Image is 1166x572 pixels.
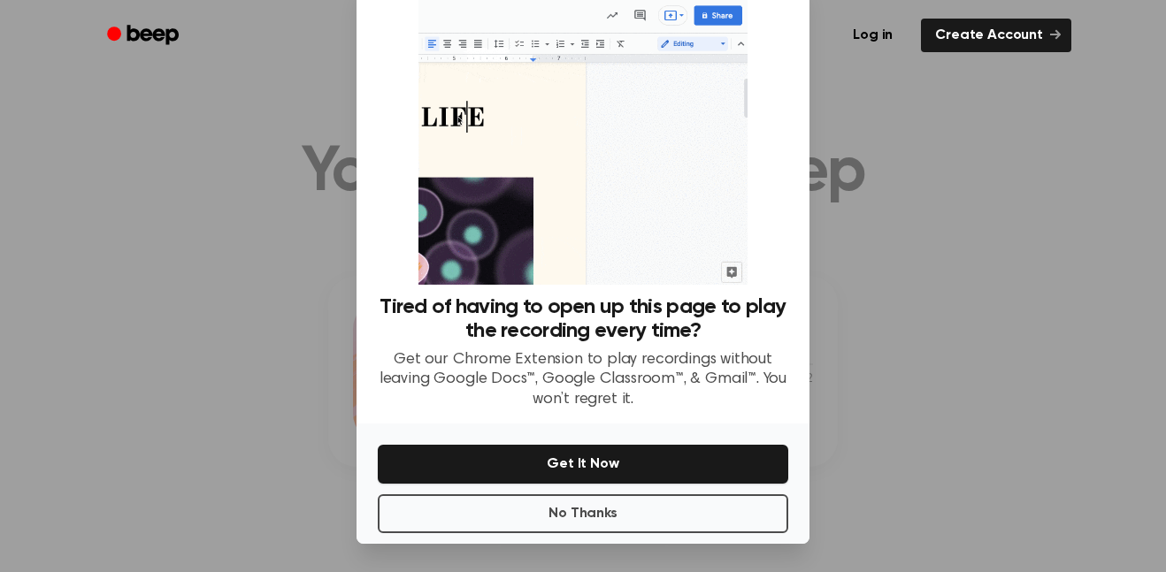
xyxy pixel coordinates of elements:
a: Create Account [921,19,1071,52]
button: No Thanks [378,494,788,533]
a: Log in [835,15,910,56]
p: Get our Chrome Extension to play recordings without leaving Google Docs™, Google Classroom™, & Gm... [378,350,788,410]
a: Beep [95,19,195,53]
h3: Tired of having to open up this page to play the recording every time? [378,295,788,343]
button: Get It Now [378,445,788,484]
